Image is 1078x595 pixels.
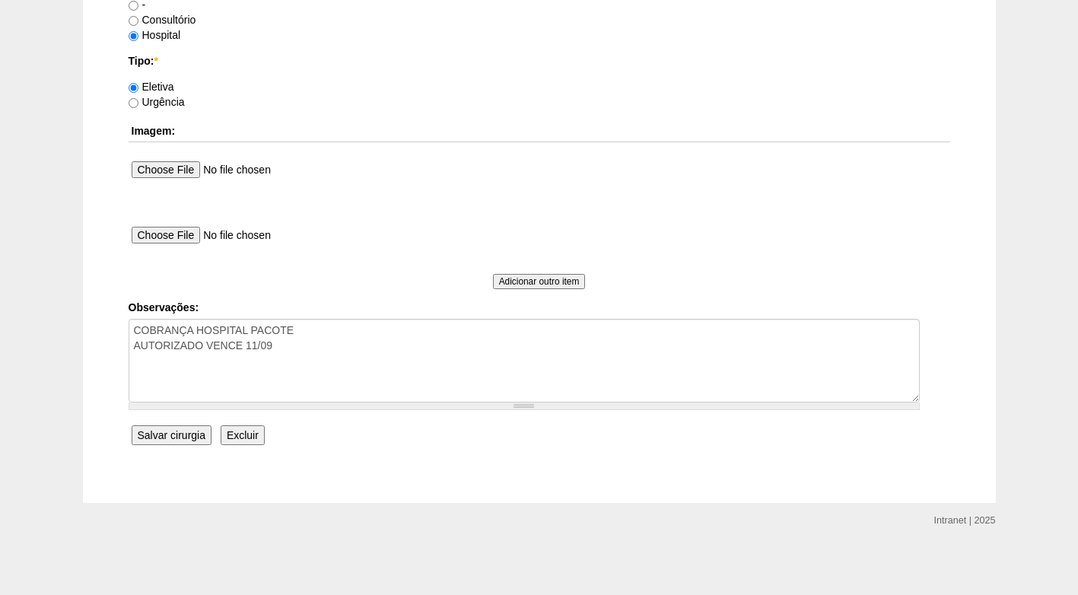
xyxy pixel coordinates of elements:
input: Urgência [129,98,138,108]
input: - [129,1,138,11]
th: Imagem: [129,120,950,142]
input: Salvar cirurgia [132,425,211,445]
label: Urgência [129,96,185,108]
input: Eletiva [129,83,138,93]
input: Excluir [221,425,265,445]
span: Este campo é obrigatório. [154,55,157,67]
label: Hospital [129,29,181,41]
label: Observações: [129,300,950,315]
textarea: Falta Aviso (pacte vai retornar em consulta ) COBRANÇA HOSPITAL PACOTE AUTORIZADO VENCE 11/09 [129,319,920,402]
div: Intranet | 2025 [934,513,996,528]
input: Hospital [129,31,138,41]
label: Tipo: [129,53,950,68]
label: Eletiva [129,81,174,93]
label: Consultório [129,14,196,26]
input: Adicionar outro item [493,274,586,289]
input: Consultório [129,16,138,26]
